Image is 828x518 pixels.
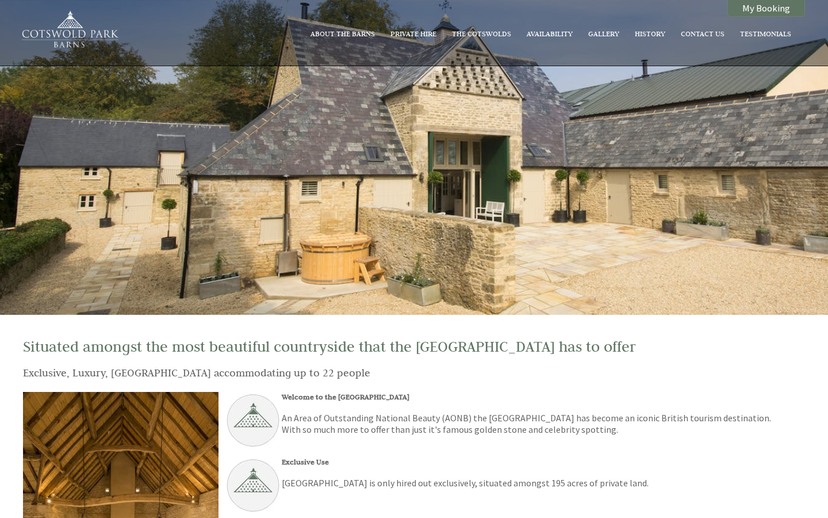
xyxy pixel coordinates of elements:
[310,29,375,38] a: About The Barns
[681,29,724,38] a: Contact Us
[635,29,665,38] a: History
[23,364,791,381] h2: Exclusive, Luxury, [GEOGRAPHIC_DATA] accommodating up to 22 people
[588,29,619,38] a: Gallery
[282,457,329,466] strong: Exclusive Use
[390,29,436,38] a: Private Hire
[527,29,573,38] a: Availability
[23,477,791,489] p: [GEOGRAPHIC_DATA] is only hired out exclusively, situated amongst 195 acres of private land.
[452,29,511,38] a: The Cotswolds
[282,392,409,401] strong: Welcome to the [GEOGRAPHIC_DATA]
[23,412,791,447] p: An Area of Outstanding National Beauty (AONB) the [GEOGRAPHIC_DATA] has become an iconic British ...
[16,10,122,51] img: Cotswold Park Barns
[740,29,791,38] a: Testimonials
[23,337,791,356] h1: Situated amongst the most beautiful countryside that the [GEOGRAPHIC_DATA] has to offer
